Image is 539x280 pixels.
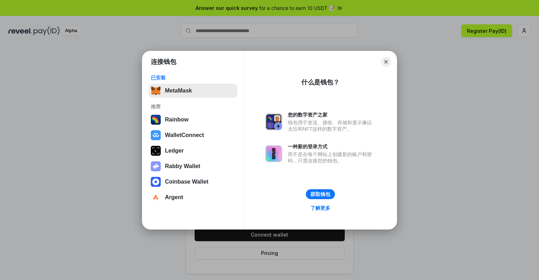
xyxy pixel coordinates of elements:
button: Close [381,57,391,67]
div: 钱包用于发送、接收、存储和显示像以太坊和NFT这样的数字资产。 [288,119,375,132]
div: Rainbow [165,117,189,123]
div: 已安装 [151,75,235,81]
button: Rabby Wallet [149,159,237,173]
img: svg+xml,%3Csvg%20xmlns%3D%22http%3A%2F%2Fwww.w3.org%2F2000%2Fsvg%22%20width%3D%2228%22%20height%3... [151,146,161,156]
img: svg+xml,%3Csvg%20width%3D%22120%22%20height%3D%22120%22%20viewBox%3D%220%200%20120%20120%22%20fil... [151,115,161,125]
a: 了解更多 [306,203,334,213]
div: 您的数字资产之家 [288,112,375,118]
img: svg+xml,%3Csvg%20width%3D%2228%22%20height%3D%2228%22%20viewBox%3D%220%200%2028%2028%22%20fill%3D... [151,192,161,202]
button: Rainbow [149,113,237,127]
div: 一种新的登录方式 [288,143,375,150]
div: 而不是在每个网站上创建新的账户和密码，只需连接您的钱包。 [288,151,375,164]
div: 推荐 [151,103,235,110]
img: svg+xml,%3Csvg%20fill%3D%22none%22%20height%3D%2233%22%20viewBox%3D%220%200%2035%2033%22%20width%... [151,86,161,96]
div: 获取钱包 [310,191,330,197]
div: Rabby Wallet [165,163,200,169]
button: Argent [149,190,237,204]
div: 了解更多 [310,205,330,211]
button: 获取钱包 [306,189,335,199]
img: svg+xml,%3Csvg%20xmlns%3D%22http%3A%2F%2Fwww.w3.org%2F2000%2Fsvg%22%20fill%3D%22none%22%20viewBox... [265,113,282,130]
button: Ledger [149,144,237,158]
div: WalletConnect [165,132,204,138]
img: svg+xml,%3Csvg%20xmlns%3D%22http%3A%2F%2Fwww.w3.org%2F2000%2Fsvg%22%20fill%3D%22none%22%20viewBox... [151,161,161,171]
div: Coinbase Wallet [165,179,208,185]
h1: 连接钱包 [151,58,176,66]
img: svg+xml,%3Csvg%20xmlns%3D%22http%3A%2F%2Fwww.w3.org%2F2000%2Fsvg%22%20fill%3D%22none%22%20viewBox... [265,145,282,162]
div: MetaMask [165,88,192,94]
button: WalletConnect [149,128,237,142]
div: Ledger [165,148,184,154]
div: 什么是钱包？ [301,78,339,87]
img: svg+xml,%3Csvg%20width%3D%2228%22%20height%3D%2228%22%20viewBox%3D%220%200%2028%2028%22%20fill%3D... [151,130,161,140]
button: Coinbase Wallet [149,175,237,189]
button: MetaMask [149,84,237,98]
img: svg+xml,%3Csvg%20width%3D%2228%22%20height%3D%2228%22%20viewBox%3D%220%200%2028%2028%22%20fill%3D... [151,177,161,187]
div: Argent [165,194,183,201]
